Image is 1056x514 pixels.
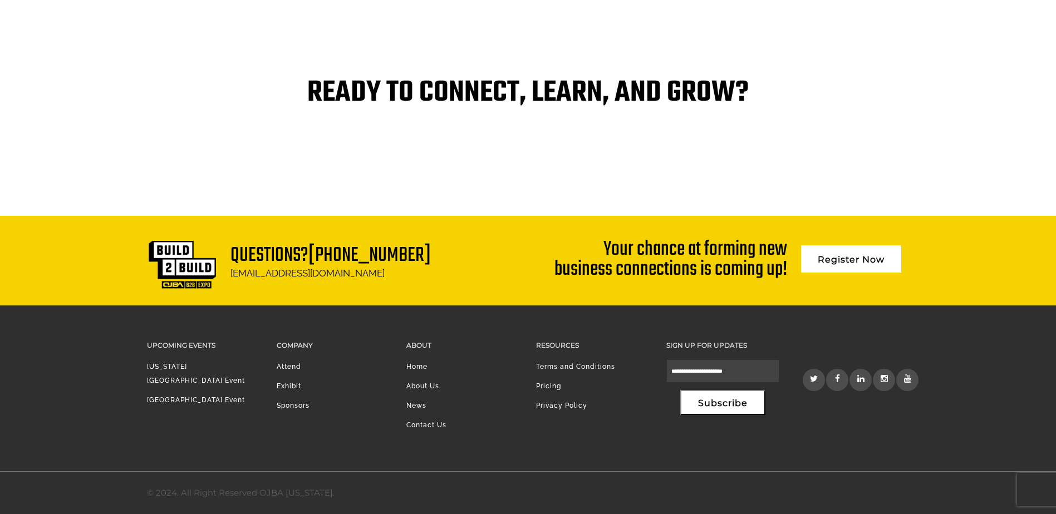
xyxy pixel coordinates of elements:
a: About Us [406,382,439,390]
button: Subscribe [680,390,765,415]
input: Enter your last name [14,103,203,127]
h1: READY TO CONNECT, LEARN, AND GROW? [147,76,910,111]
a: Pricing [536,382,561,390]
a: Exhibit [277,382,301,390]
a: [EMAIL_ADDRESS][DOMAIN_NAME] [230,268,385,279]
a: [PHONE_NUMBER] [308,240,431,271]
a: [GEOGRAPHIC_DATA] Event [147,396,245,404]
div: Your chance at forming new business connections is coming up! [551,240,787,280]
em: Submit [163,343,202,358]
a: Terms and Conditions [536,363,615,370]
a: Register Now [801,245,901,273]
h1: Questions? [230,246,431,265]
div: © 2024. All Right Reserved OJBA [US_STATE]. [147,486,335,500]
a: Sponsors [277,402,310,409]
a: Attend [277,363,301,370]
div: Minimize live chat window [183,6,209,32]
textarea: Type your message and click 'Submit' [14,169,203,333]
input: Enter your email address [14,136,203,160]
h3: Company [277,339,390,352]
div: Leave a message [58,62,187,77]
h3: Sign up for updates [666,339,779,352]
h3: Upcoming Events [147,339,260,352]
a: Privacy Policy [536,402,587,409]
a: Contact Us [406,421,446,429]
h3: About [406,339,519,352]
h3: Resources [536,339,649,352]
